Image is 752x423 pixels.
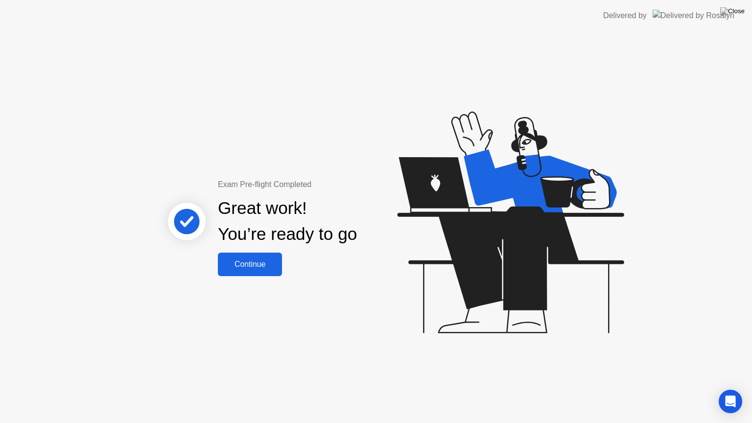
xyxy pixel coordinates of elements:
[218,179,420,190] div: Exam Pre-flight Completed
[720,7,745,15] img: Close
[221,260,279,269] div: Continue
[653,10,734,21] img: Delivered by Rosalyn
[719,390,742,413] div: Open Intercom Messenger
[603,10,647,22] div: Delivered by
[218,195,357,247] div: Great work! You’re ready to go
[218,253,282,276] button: Continue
